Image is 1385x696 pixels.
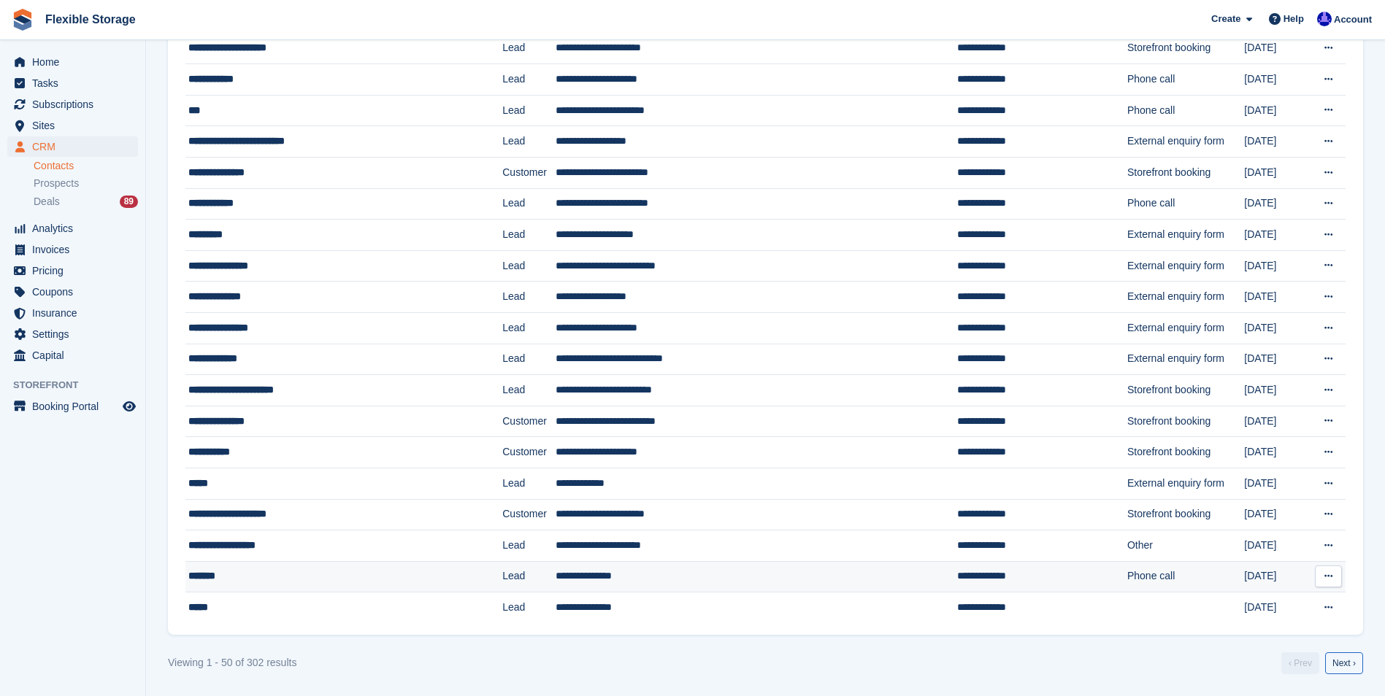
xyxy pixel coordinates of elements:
[502,157,556,188] td: Customer
[12,9,34,31] img: stora-icon-8386f47178a22dfd0bd8f6a31ec36ba5ce8667c1dd55bd0f319d3a0aa187defe.svg
[1317,12,1332,26] img: Ian Petherick
[34,176,138,191] a: Prospects
[1127,33,1244,64] td: Storefront booking
[1325,652,1363,674] a: Next
[32,73,120,93] span: Tasks
[7,73,138,93] a: menu
[1127,64,1244,96] td: Phone call
[32,94,120,115] span: Subscriptions
[32,324,120,344] span: Settings
[1127,312,1244,344] td: External enquiry form
[1244,95,1308,126] td: [DATE]
[1244,468,1308,499] td: [DATE]
[1244,157,1308,188] td: [DATE]
[1244,250,1308,282] td: [DATE]
[1127,250,1244,282] td: External enquiry form
[120,398,138,415] a: Preview store
[1244,282,1308,313] td: [DATE]
[39,7,142,31] a: Flexible Storage
[1244,312,1308,344] td: [DATE]
[1244,64,1308,96] td: [DATE]
[32,239,120,260] span: Invoices
[1127,95,1244,126] td: Phone call
[32,136,120,157] span: CRM
[502,499,556,530] td: Customer
[1127,188,1244,220] td: Phone call
[1281,652,1319,674] a: Previous
[7,115,138,136] a: menu
[1127,530,1244,562] td: Other
[502,344,556,375] td: Lead
[502,592,556,623] td: Lead
[1127,561,1244,592] td: Phone call
[502,64,556,96] td: Lead
[32,218,120,239] span: Analytics
[1127,220,1244,251] td: External enquiry form
[1244,437,1308,468] td: [DATE]
[7,396,138,417] a: menu
[1334,12,1372,27] span: Account
[7,94,138,115] a: menu
[1244,530,1308,562] td: [DATE]
[502,282,556,313] td: Lead
[7,136,138,157] a: menu
[502,468,556,499] td: Lead
[32,260,120,281] span: Pricing
[1244,33,1308,64] td: [DATE]
[1127,157,1244,188] td: Storefront booking
[502,250,556,282] td: Lead
[502,406,556,437] td: Customer
[7,260,138,281] a: menu
[1244,499,1308,530] td: [DATE]
[502,33,556,64] td: Lead
[502,312,556,344] td: Lead
[502,530,556,562] td: Lead
[502,437,556,468] td: Customer
[34,159,138,173] a: Contacts
[1127,282,1244,313] td: External enquiry form
[32,396,120,417] span: Booking Portal
[32,52,120,72] span: Home
[7,324,138,344] a: menu
[34,194,138,209] a: Deals 89
[1244,344,1308,375] td: [DATE]
[7,303,138,323] a: menu
[1244,188,1308,220] td: [DATE]
[502,95,556,126] td: Lead
[1127,126,1244,158] td: External enquiry form
[32,345,120,366] span: Capital
[502,126,556,158] td: Lead
[34,177,79,190] span: Prospects
[1127,468,1244,499] td: External enquiry form
[32,303,120,323] span: Insurance
[7,239,138,260] a: menu
[7,52,138,72] a: menu
[1244,406,1308,437] td: [DATE]
[1127,375,1244,406] td: Storefront booking
[502,188,556,220] td: Lead
[32,282,120,302] span: Coupons
[32,115,120,136] span: Sites
[502,375,556,406] td: Lead
[34,195,60,209] span: Deals
[7,345,138,366] a: menu
[13,378,145,393] span: Storefront
[1244,126,1308,158] td: [DATE]
[1244,592,1308,623] td: [DATE]
[1127,499,1244,530] td: Storefront booking
[1244,375,1308,406] td: [DATE]
[7,218,138,239] a: menu
[1284,12,1304,26] span: Help
[1244,561,1308,592] td: [DATE]
[1127,344,1244,375] td: External enquiry form
[120,196,138,208] div: 89
[1127,437,1244,468] td: Storefront booking
[1127,406,1244,437] td: Storefront booking
[1244,220,1308,251] td: [DATE]
[1278,652,1366,674] nav: Pages
[1211,12,1240,26] span: Create
[502,561,556,592] td: Lead
[7,282,138,302] a: menu
[502,220,556,251] td: Lead
[168,655,296,670] div: Viewing 1 - 50 of 302 results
